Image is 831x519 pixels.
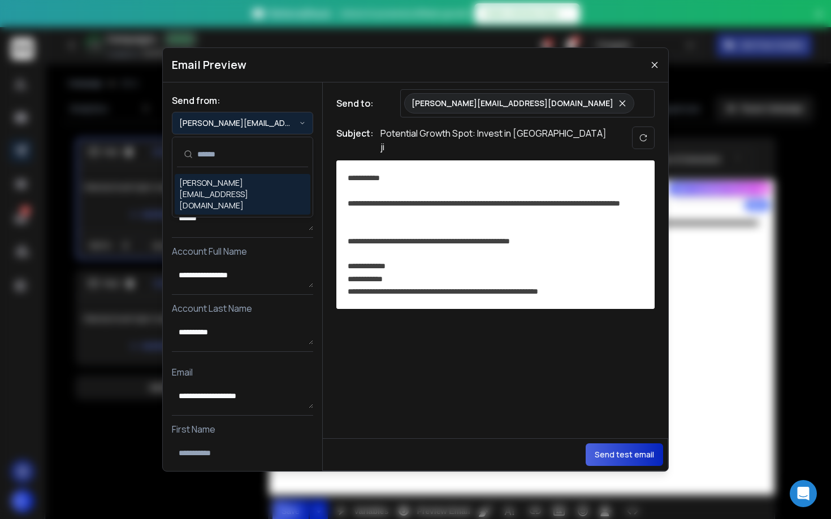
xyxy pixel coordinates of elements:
[172,57,246,73] h1: Email Preview
[586,443,663,466] button: Send test email
[172,302,313,315] p: Account Last Name
[172,94,313,107] h1: Send from:
[380,127,607,154] p: Potential Growth Spot: Invest in [GEOGRAPHIC_DATA] ji
[412,98,613,109] p: [PERSON_NAME][EMAIL_ADDRESS][DOMAIN_NAME]
[172,422,313,436] p: First Name
[172,365,313,379] p: Email
[172,245,313,258] p: Account Full Name
[336,97,382,110] h1: Send to:
[179,117,299,129] p: [PERSON_NAME][EMAIL_ADDRESS][DOMAIN_NAME]
[790,480,817,507] div: Open Intercom Messenger
[336,127,374,154] h1: Subject:
[179,177,306,211] div: [PERSON_NAME][EMAIL_ADDRESS][DOMAIN_NAME]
